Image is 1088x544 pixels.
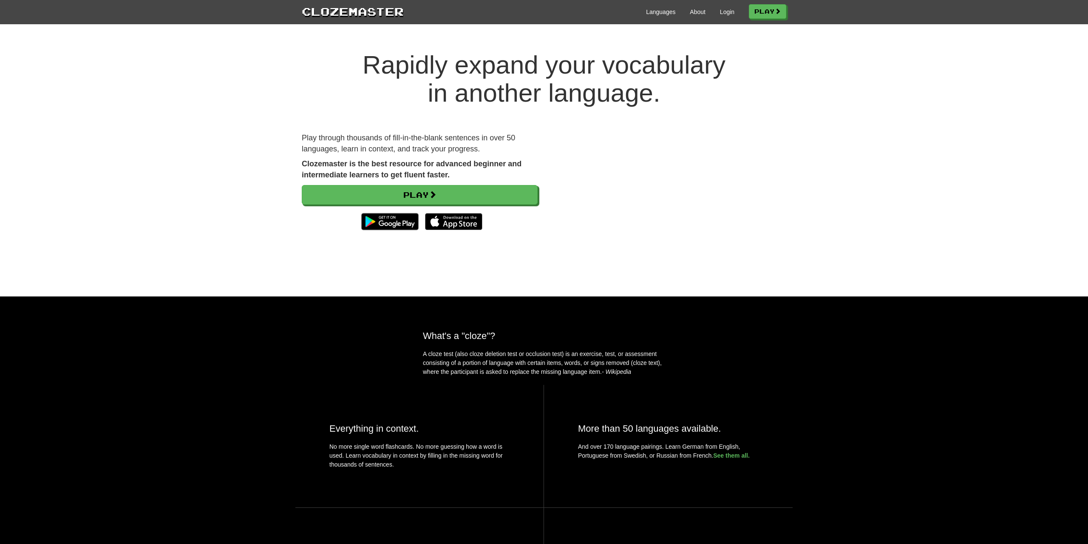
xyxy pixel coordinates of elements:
[720,8,734,16] a: Login
[329,442,510,473] p: No more single word flashcards. No more guessing how a word is used. Learn vocabulary in context ...
[425,213,482,230] img: Download_on_the_App_Store_Badge_US-UK_135x40-25178aeef6eb6b83b96f5f2d004eda3bffbb37122de64afbaef7...
[302,185,538,205] a: Play
[646,8,675,16] a: Languages
[302,3,404,19] a: Clozemaster
[578,423,759,434] h2: More than 50 languages available.
[602,368,631,375] em: - Wikipedia
[423,350,665,376] p: A cloze test (also cloze deletion test or occlusion test) is an exercise, test, or assessment con...
[690,8,705,16] a: About
[302,159,521,179] strong: Clozemaster is the best resource for advanced beginner and intermediate learners to get fluent fa...
[713,452,750,459] a: See them all.
[423,330,665,341] h2: What's a "cloze"?
[302,133,538,154] p: Play through thousands of fill-in-the-blank sentences in over 50 languages, learn in context, and...
[578,442,759,460] p: And over 170 language pairings. Learn German from English, Portuguese from Swedish, or Russian fr...
[329,423,510,434] h2: Everything in context.
[357,209,423,234] img: Get it on Google Play
[749,4,786,19] a: Play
